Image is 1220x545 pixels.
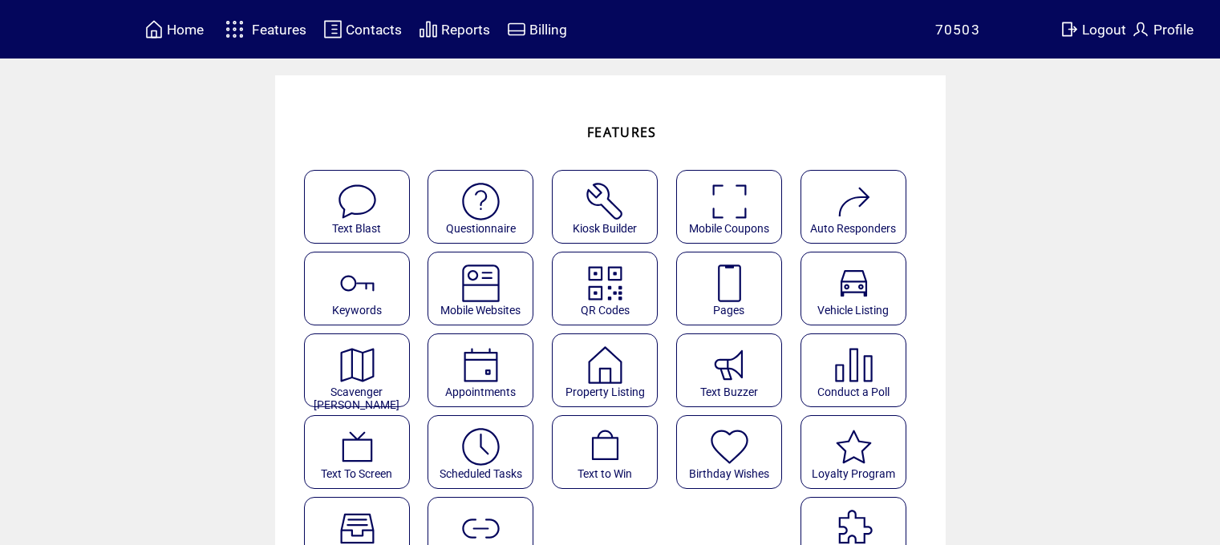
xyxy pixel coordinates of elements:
a: Home [142,17,206,42]
span: Home [167,22,204,38]
span: Reports [441,22,490,38]
a: Reports [416,17,492,42]
span: Questionnaire [446,222,516,235]
a: Keywords [304,252,420,325]
a: Text to Win [552,415,668,489]
img: property-listing.svg [584,344,626,386]
a: Mobile Websites [428,252,544,325]
img: loyalty-program.svg [833,426,875,468]
a: Contacts [321,17,404,42]
img: keywords.svg [336,262,379,305]
a: Mobile Coupons [676,170,792,244]
a: Auto Responders [800,170,917,244]
img: birthday-wishes.svg [708,426,751,468]
img: text-buzzer.svg [708,344,751,386]
span: Loyalty Program [812,467,895,480]
img: poll.svg [833,344,875,386]
img: auto-responders.svg [833,180,875,223]
a: Text Buzzer [676,333,792,407]
span: Pages [713,304,744,317]
a: QR Codes [552,252,668,325]
span: Mobile Coupons [689,222,769,235]
img: text-to-screen.svg [336,426,379,468]
span: Vehicle Listing [817,304,889,317]
a: Property Listing [552,333,668,407]
a: Logout [1057,17,1129,42]
img: features.svg [221,16,249,42]
a: Conduct a Poll [800,333,917,407]
a: Vehicle Listing [800,252,917,325]
img: scavenger.svg [336,344,379,386]
span: Scheduled Tasks [440,467,522,480]
span: Profile [1153,22,1194,38]
img: text-blast.svg [336,180,379,223]
img: tool%201.svg [584,180,626,223]
span: QR Codes [581,304,630,317]
a: Scavenger [PERSON_NAME] [304,333,420,407]
span: Text Buzzer [700,386,758,398]
a: Questionnaire [428,170,544,244]
span: Contacts [346,22,402,38]
span: 70503 [935,22,981,38]
img: creidtcard.svg [507,19,526,39]
span: Keywords [332,304,382,317]
a: Kiosk Builder [552,170,668,244]
span: Birthday Wishes [689,467,769,480]
span: Conduct a Poll [817,386,890,398]
img: questionnaire.svg [460,180,502,223]
img: qr.svg [584,262,626,305]
a: Billing [505,17,569,42]
img: appointments.svg [460,344,502,386]
span: Appointments [445,386,516,398]
span: Text Blast [332,222,381,235]
img: exit.svg [1060,19,1079,39]
img: home.svg [144,19,164,39]
img: scheduled-tasks.svg [460,426,502,468]
span: Logout [1082,22,1126,38]
img: coupons.svg [708,180,751,223]
a: Text To Screen [304,415,420,489]
img: text-to-win.svg [584,426,626,468]
a: Text Blast [304,170,420,244]
span: Features [252,22,306,38]
a: Profile [1129,17,1196,42]
span: Billing [529,22,567,38]
span: Text to Win [578,467,632,480]
a: Appointments [428,333,544,407]
a: Pages [676,252,792,325]
img: profile.svg [1131,19,1150,39]
a: Scheduled Tasks [428,415,544,489]
a: Birthday Wishes [676,415,792,489]
img: chart.svg [419,19,438,39]
img: mobile-websites.svg [460,262,502,305]
span: Kiosk Builder [573,222,637,235]
span: Auto Responders [810,222,896,235]
span: FEATURES [587,123,657,141]
img: vehicle-listing.svg [833,262,875,305]
span: Property Listing [565,386,645,398]
span: Text To Screen [321,467,392,480]
span: Mobile Websites [440,304,521,317]
span: Scavenger [PERSON_NAME] [314,386,399,411]
a: Loyalty Program [800,415,917,489]
a: Features [218,14,309,45]
img: landing-pages.svg [708,262,751,305]
img: contacts.svg [323,19,342,39]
